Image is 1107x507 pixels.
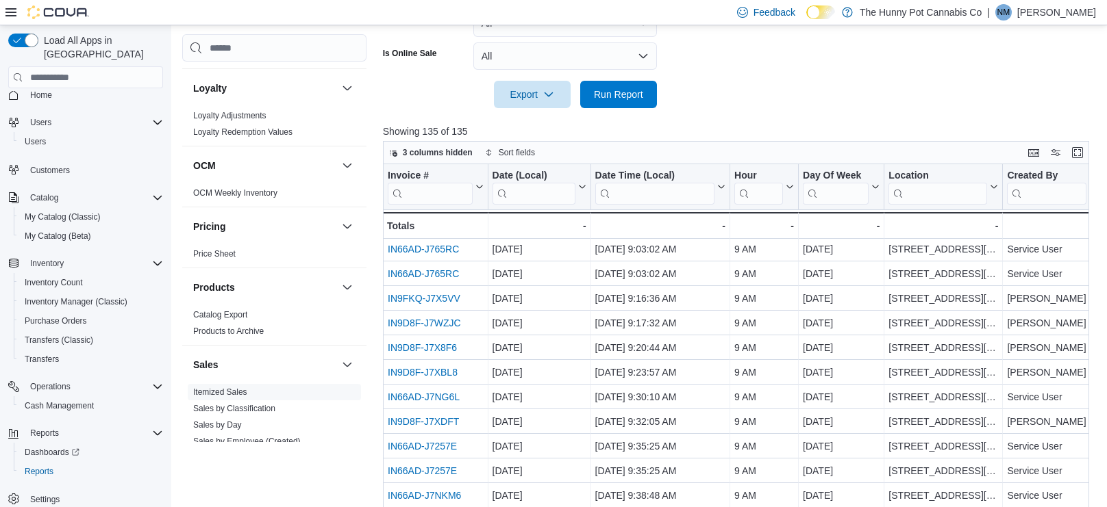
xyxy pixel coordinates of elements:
div: Date (Local) [492,170,575,183]
div: [STREET_ADDRESS][PERSON_NAME] [888,413,998,430]
a: IN66AD-J7257E [388,465,457,476]
div: Date (Local) [492,170,575,205]
div: 9 AM [734,413,794,430]
div: 9 AM [734,487,794,504]
span: Load All Apps in [GEOGRAPHIC_DATA] [38,34,163,61]
div: [DATE] [492,339,586,356]
button: Customers [3,159,169,179]
div: Hour [734,170,783,205]
div: Hour [734,170,783,183]
span: Transfers [25,354,59,365]
a: Customers [25,162,75,179]
span: Settings [30,494,60,505]
span: Purchase Orders [19,313,163,329]
div: [DATE] [803,241,880,257]
div: [STREET_ADDRESS][PERSON_NAME] [888,364,998,380]
div: [STREET_ADDRESS][PERSON_NAME] [888,265,998,282]
a: Loyalty Adjustments [193,111,266,120]
a: IN9D8F-J7X8F6 [388,342,457,353]
span: Dashboards [19,444,163,460]
div: [DATE] 9:17:32 AM [595,315,725,331]
span: Users [30,117,51,128]
a: IN9D8F-J7XBL8 [388,367,458,378]
div: [STREET_ADDRESS][PERSON_NAME] [888,438,998,454]
div: [DATE] 9:03:02 AM [595,241,725,257]
div: Date Time (Local) [595,170,714,205]
div: [PERSON_NAME] [1007,364,1097,380]
div: [STREET_ADDRESS][PERSON_NAME] [888,389,998,405]
a: Home [25,87,58,103]
a: IN66AD-J7257E [388,441,457,452]
span: Transfers (Classic) [19,332,163,348]
div: Service User [1007,389,1097,405]
span: Products to Archive [193,326,264,337]
div: [PERSON_NAME] [1007,315,1097,331]
div: [STREET_ADDRESS][PERSON_NAME] [888,463,998,479]
span: Sort fields [499,147,535,158]
span: My Catalog (Classic) [19,209,163,225]
div: Created By [1007,170,1086,205]
span: Inventory Manager (Classic) [25,296,127,307]
div: [DATE] [492,487,586,504]
div: [DATE] 9:16:36 AM [595,290,725,307]
span: Reports [30,428,59,439]
div: 9 AM [734,364,794,380]
div: Totals [387,218,484,234]
span: Catalog Export [193,309,247,320]
button: My Catalog (Classic) [14,207,169,226]
button: Catalog [25,190,64,206]
button: Transfers (Classic) [14,330,169,350]
button: Users [25,114,57,131]
h3: OCM [193,159,216,172]
button: Enter fullscreen [1069,144,1086,161]
a: Itemized Sales [193,387,247,397]
a: IN9D8F-J7WZJC [388,317,461,328]
div: 9 AM [734,241,794,257]
div: [DATE] [803,339,880,356]
div: Service User [1007,241,1097,257]
div: [DATE] [492,364,586,380]
span: Catalog [30,192,58,203]
a: Dashboards [19,444,85,460]
span: Operations [25,378,163,395]
a: Transfers (Classic) [19,332,99,348]
div: Created By [1007,170,1086,183]
button: Inventory Manager (Classic) [14,292,169,311]
span: Purchase Orders [25,315,87,326]
span: Inventory [25,255,163,272]
div: [DATE] [492,315,586,331]
div: Service User [1007,487,1097,504]
label: Is Online Sale [383,48,437,59]
span: Transfers [19,351,163,367]
span: Run Report [594,88,643,101]
div: 9 AM [734,265,794,282]
span: Customers [25,161,163,178]
button: Location [888,170,998,205]
a: Users [19,133,51,150]
span: Price Sheet [193,248,236,259]
div: [STREET_ADDRESS][PERSON_NAME] [888,241,998,257]
button: Keyboard shortcuts [1025,144,1042,161]
button: My Catalog (Beta) [14,226,169,246]
div: Day Of Week [803,170,869,205]
a: My Catalog (Classic) [19,209,106,225]
div: [DATE] 9:35:25 AM [595,463,725,479]
div: - [734,218,794,234]
a: Price Sheet [193,249,236,259]
div: [DATE] 9:30:10 AM [595,389,725,405]
button: Export [494,81,571,108]
button: OCM [193,159,336,172]
button: Hour [734,170,794,205]
span: Dashboards [25,447,79,458]
div: [DATE] 9:20:44 AM [595,339,725,356]
span: Reports [25,466,53,477]
div: Invoice # URL [388,170,473,205]
a: Dashboards [14,443,169,462]
a: IN66AD-J765RC [388,268,459,279]
span: Catalog [25,190,163,206]
button: Sales [193,358,336,372]
span: Users [25,114,163,131]
span: Itemized Sales [193,387,247,398]
span: Inventory Count [19,274,163,291]
div: 9 AM [734,438,794,454]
